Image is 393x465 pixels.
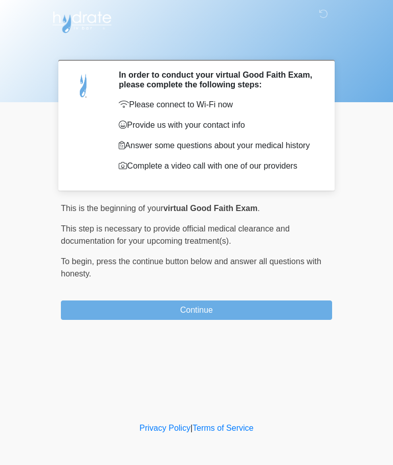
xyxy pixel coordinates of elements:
[140,424,191,432] a: Privacy Policy
[51,8,113,34] img: Hydrate IV Bar - Arcadia Logo
[53,37,340,56] h1: ‎ ‎ ‎ ‎
[61,224,290,245] span: This step is necessary to provide official medical clearance and documentation for your upcoming ...
[61,300,332,320] button: Continue
[61,204,163,213] span: This is the beginning of your
[61,257,321,278] span: press the continue button below and answer all questions with honesty.
[119,70,317,89] h2: In order to conduct your virtual Good Faith Exam, please complete the following steps:
[119,139,317,152] p: Answer some questions about your medical history
[119,160,317,172] p: Complete a video call with one of our providers
[119,99,317,111] p: Please connect to Wi-Fi now
[61,257,96,266] span: To begin,
[163,204,257,213] strong: virtual Good Faith Exam
[69,70,99,101] img: Agent Avatar
[257,204,259,213] span: .
[119,119,317,131] p: Provide us with your contact info
[190,424,192,432] a: |
[192,424,253,432] a: Terms of Service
